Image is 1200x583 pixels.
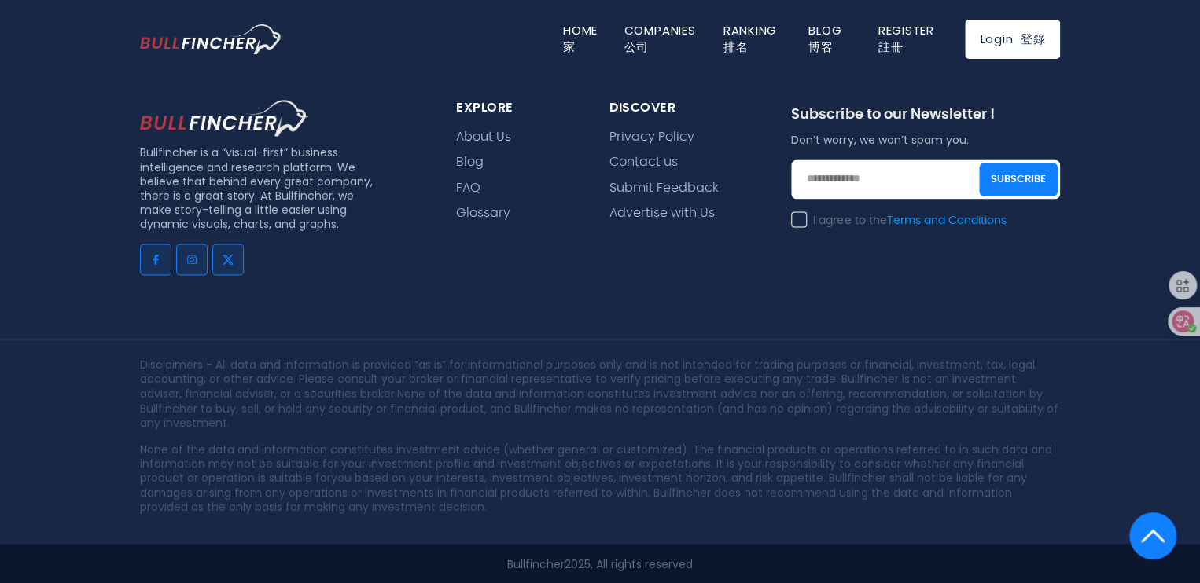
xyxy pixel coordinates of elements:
a: Glossary [456,206,510,221]
a: Companies 公司 [624,22,703,55]
a: Go to homepage [140,24,283,55]
font: 公司 [624,38,650,55]
div: Subscribe to our Newsletter ! [791,106,1060,132]
p: Disclaimers - All data and information is provided “as is” for informational purposes only and is... [140,357,1060,429]
p: Bullfincher is a “visual-first” business intelligence and research platform. We believe that behi... [140,145,379,231]
a: FAQ [456,181,480,196]
div: Discover [609,100,753,116]
label: I agree to the [791,214,1006,228]
a: Advertise with Us [609,206,715,221]
font: 註冊 [878,38,904,55]
img: bullfincher logo [140,24,283,55]
iframe: reCAPTCHA [791,238,1030,299]
p: None of the data and information constitutes investment advice (whether general or customized). T... [140,442,1060,513]
a: Go to twitter [212,244,244,275]
a: Terms and Conditions [886,215,1006,226]
a: Register 註冊 [878,22,942,55]
p: Don’t worry, we won’t spam you. [791,133,1060,147]
p: 2025, All rights reserved [140,556,1060,570]
a: Go to instagram [176,244,208,275]
a: Ranking 排名 [723,22,785,55]
div: explore [456,100,572,116]
img: footer logo [140,100,309,136]
a: Login 登錄 [965,20,1060,59]
button: Subscribe [979,162,1058,196]
font: 登錄 [1021,31,1046,47]
a: Contact us [609,155,678,170]
a: Submit Feedback [609,181,719,196]
a: Bullfincher [507,555,565,571]
font: 家 [563,38,576,55]
a: Go to facebook [140,244,171,275]
font: 博客 [808,38,834,55]
a: Blog 博客 [808,22,849,55]
font: 排名 [723,38,749,55]
a: Blog [456,155,484,170]
a: Home 家 [563,22,606,55]
a: Privacy Policy [609,130,694,145]
a: About Us [456,130,511,145]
